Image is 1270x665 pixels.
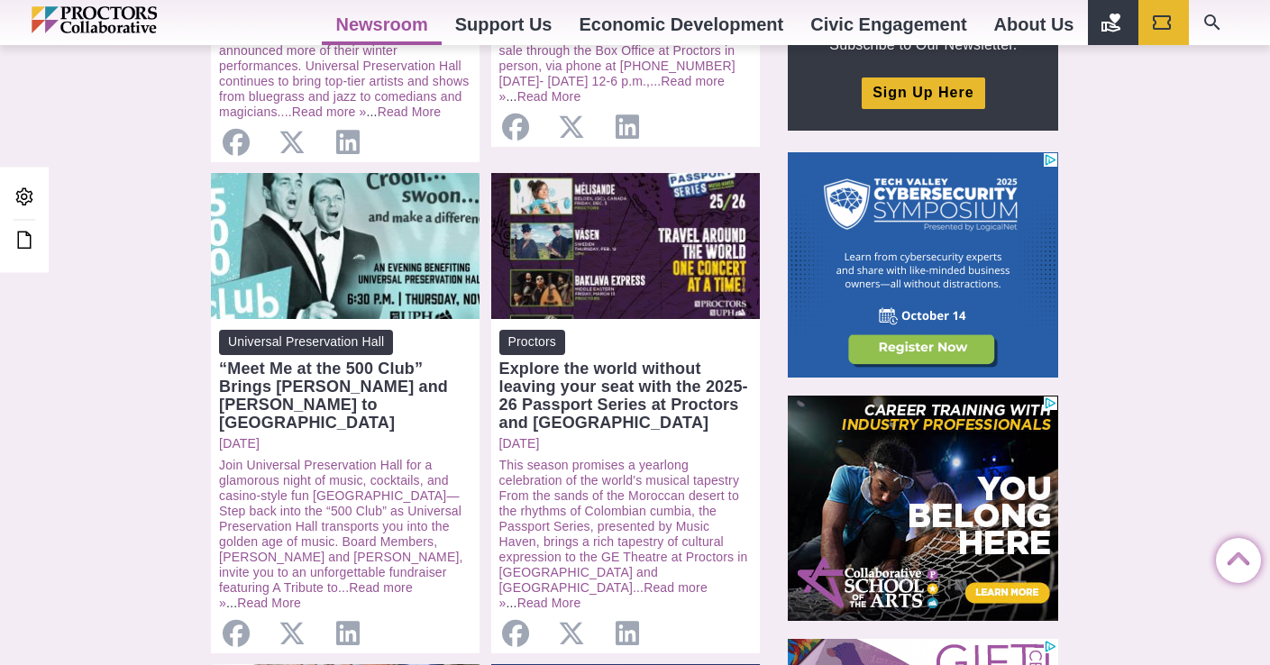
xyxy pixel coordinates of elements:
[9,224,40,258] a: Edit this Post/Page
[219,330,471,431] a: Universal Preservation Hall “Meet Me at the 500 Club” Brings [PERSON_NAME] and [PERSON_NAME] to [...
[499,330,565,354] span: Proctors
[499,436,752,451] a: [DATE]
[32,6,234,33] img: Proctors logo
[788,396,1058,621] iframe: Advertisement
[237,596,301,610] a: Read More
[219,580,413,610] a: Read more »
[9,181,40,214] a: Admin Area
[862,77,984,109] a: Sign Up Here
[499,330,752,431] a: Proctors Explore the world without leaving your seat with the 2025-26 Passport Series at Proctors...
[219,436,471,451] a: [DATE]
[292,105,367,119] a: Read more »
[499,580,708,610] a: Read more »
[499,74,725,104] a: Read more »
[378,105,442,119] a: Read More
[499,360,752,432] div: Explore the world without leaving your seat with the 2025-26 Passport Series at Proctors and [GEO...
[219,458,462,595] a: Join Universal Preservation Hall for a glamorous night of music, cocktails, and casino-style fun ...
[788,152,1058,378] iframe: Advertisement
[517,89,581,104] a: Read More
[1216,539,1252,575] a: Back to Top
[219,458,471,611] p: ...
[219,360,471,432] div: “Meet Me at the 500 Club” Brings [PERSON_NAME] and [PERSON_NAME] to [GEOGRAPHIC_DATA]
[499,458,752,611] p: ...
[499,458,748,595] a: This season promises a yearlong celebration of the world’s musical tapestry From the sands of the...
[219,330,393,354] span: Universal Preservation Hall
[517,596,581,610] a: Read More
